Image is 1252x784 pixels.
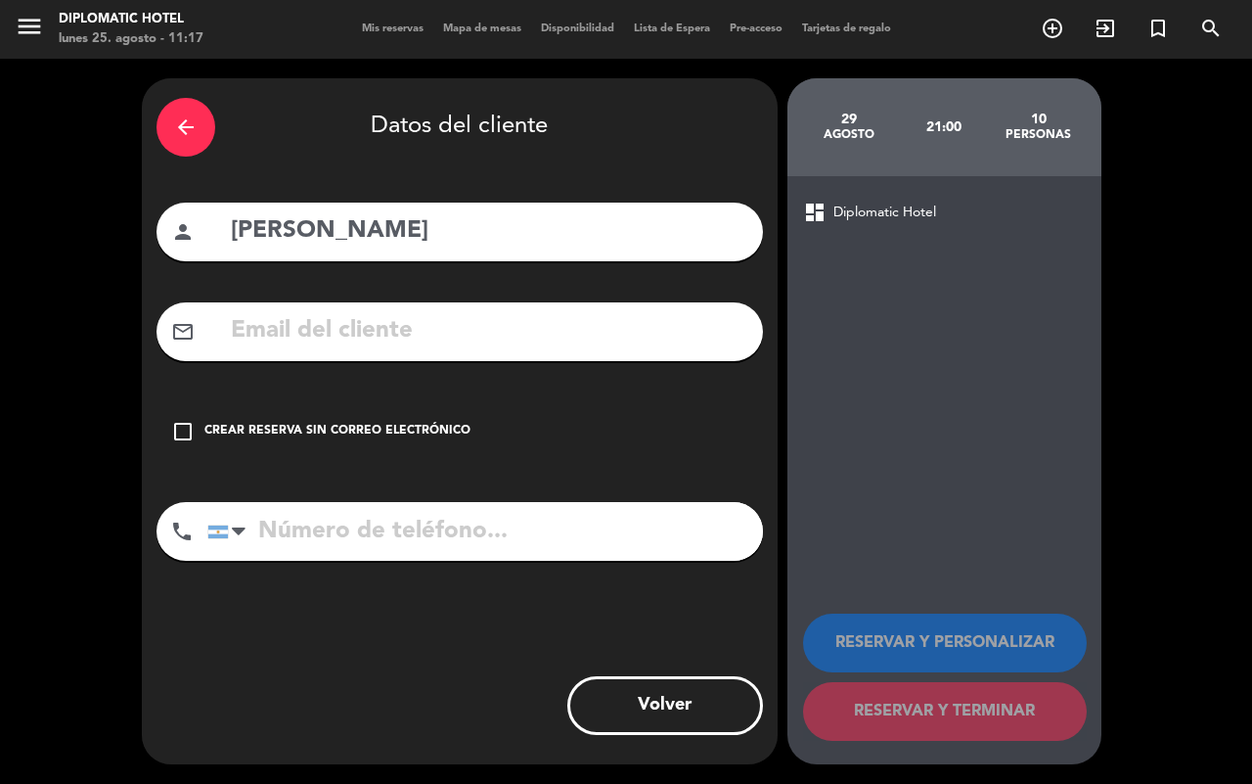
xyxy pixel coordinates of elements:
span: Disponibilidad [531,23,624,34]
span: dashboard [803,201,827,224]
button: RESERVAR Y PERSONALIZAR [803,614,1087,672]
span: Tarjetas de regalo [792,23,901,34]
input: Nombre del cliente [229,211,748,252]
div: personas [991,127,1086,143]
span: Pre-acceso [720,23,792,34]
button: RESERVAR Y TERMINAR [803,682,1087,741]
div: Diplomatic Hotel [59,10,203,29]
i: mail_outline [171,320,195,344]
i: arrow_back [174,115,198,139]
div: Crear reserva sin correo electrónico [204,422,470,441]
div: 29 [802,112,897,127]
div: agosto [802,127,897,143]
div: 10 [991,112,1086,127]
div: Datos del cliente [156,93,763,161]
span: Lista de Espera [624,23,720,34]
i: search [1199,17,1223,40]
i: person [171,220,195,244]
div: lunes 25. agosto - 11:17 [59,29,203,49]
i: phone [170,520,194,543]
button: Volver [567,676,763,735]
div: Argentina: +54 [208,503,253,560]
div: 21:00 [896,93,991,161]
i: add_circle_outline [1041,17,1064,40]
button: menu [15,12,44,48]
input: Número de teléfono... [207,502,763,561]
input: Email del cliente [229,311,748,351]
i: check_box_outline_blank [171,420,195,443]
i: turned_in_not [1146,17,1170,40]
i: exit_to_app [1094,17,1117,40]
span: Diplomatic Hotel [833,202,936,224]
i: menu [15,12,44,41]
span: Mapa de mesas [433,23,531,34]
span: Mis reservas [352,23,433,34]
